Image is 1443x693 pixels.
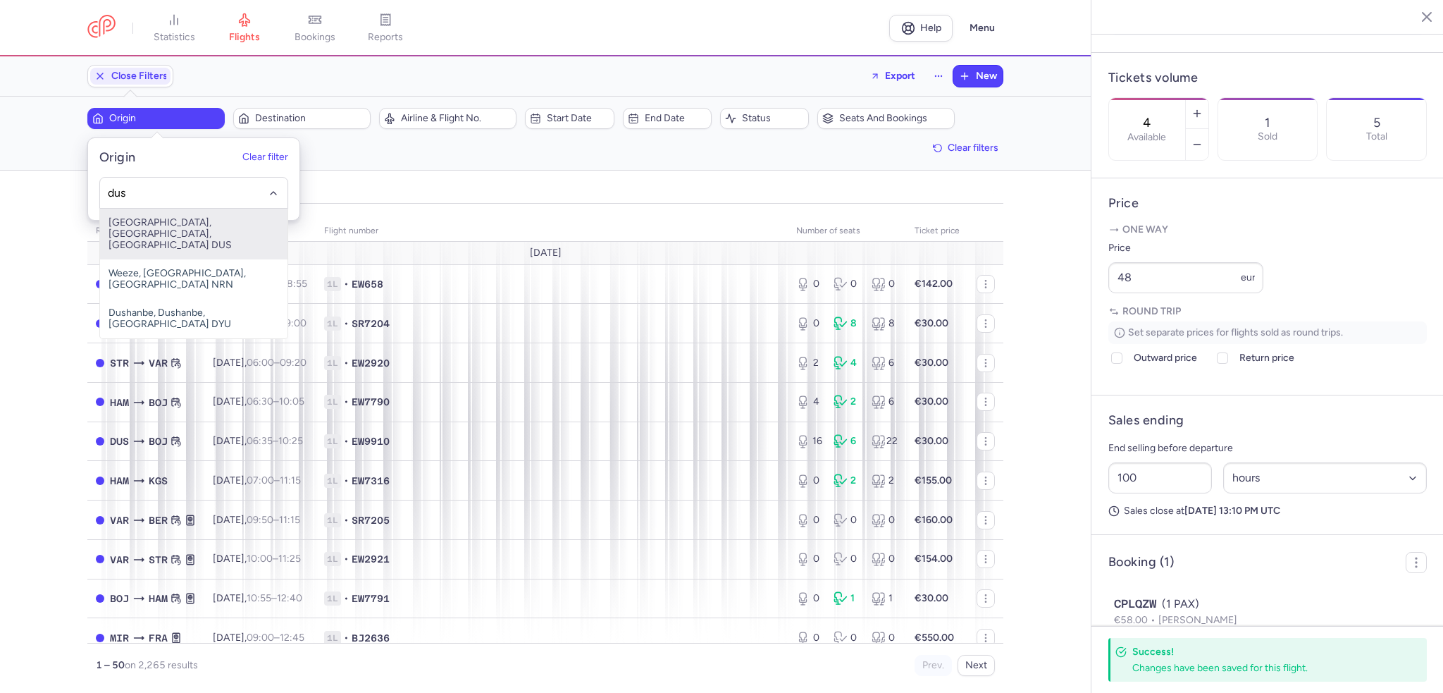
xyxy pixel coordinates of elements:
span: 1L [324,395,341,409]
span: – [247,514,300,526]
time: 09:00 [279,317,306,329]
div: 2 [834,395,860,409]
span: Berlin Brandenburg Airport, Berlin, Germany [149,513,168,528]
span: CLOSED [96,398,104,406]
p: Set separate prices for flights sold as round trips. [1108,321,1427,344]
div: 2 [872,474,898,488]
div: 0 [796,513,822,527]
span: 1L [324,591,341,606]
button: Next [958,655,995,676]
time: 11:15 [280,474,301,486]
button: Close Filters [88,66,173,87]
strong: €550.00 [915,632,954,644]
button: Destination [233,108,371,129]
strong: €160.00 [915,514,953,526]
span: Bourgas, Burgas, Bulgaria [149,434,168,449]
span: EW7790 [352,395,390,409]
div: 2 [796,356,822,370]
span: – [247,474,301,486]
span: • [344,434,349,448]
span: – [247,395,304,407]
span: EW2921 [352,552,390,566]
span: EW2920 [352,356,390,370]
span: Airline & Flight No. [401,113,512,124]
span: bookings [295,31,335,44]
span: 1L [324,356,341,370]
span: Origin [109,113,220,124]
time: 12:45 [280,632,304,644]
time: 10:55 [247,592,271,604]
button: Seats and bookings [817,108,955,129]
div: 0 [872,277,898,291]
strong: €142.00 [915,278,953,290]
h5: Origin [99,149,136,166]
div: 0 [872,513,898,527]
span: CLOSED [96,516,104,525]
div: (1 PAX) [1114,596,1421,613]
th: Flight number [316,221,788,242]
span: • [344,277,349,291]
span: Destination [255,113,366,124]
span: • [344,317,349,331]
a: flights [209,13,280,44]
button: Airline & Flight No. [379,108,516,129]
div: 4 [834,356,860,370]
span: Weeze, [GEOGRAPHIC_DATA], [GEOGRAPHIC_DATA] NRN [100,259,287,299]
span: • [344,631,349,645]
span: 1L [324,513,341,527]
button: Clear filters [928,137,1003,159]
p: End selling before departure [1108,440,1427,457]
div: 0 [834,277,860,291]
span: BJ2636 [352,631,390,645]
span: – [247,592,302,604]
input: Outward price [1111,352,1122,364]
h4: Sales ending [1108,412,1184,429]
span: [DATE] [530,247,562,259]
button: Status [720,108,809,129]
time: 09:50 [247,514,273,526]
span: €58.00 [1114,614,1158,626]
label: Price [1108,240,1263,257]
span: Help [920,23,941,33]
span: Varna, Varna, Bulgaria [110,552,129,568]
input: Return price [1217,352,1228,364]
span: EW7791 [352,591,390,606]
input: ## [1108,462,1212,493]
a: reports [350,13,421,44]
th: Ticket price [906,221,968,242]
p: 1 [1265,116,1270,130]
time: 11:15 [279,514,300,526]
div: 22 [872,434,898,448]
span: – [247,632,304,644]
span: • [344,552,349,566]
a: Help [889,15,953,42]
span: [DATE], [213,514,300,526]
span: [GEOGRAPHIC_DATA], [GEOGRAPHIC_DATA], [GEOGRAPHIC_DATA] DUS [100,209,287,259]
p: Sold [1258,131,1277,142]
div: 1 [834,591,860,606]
span: Clear filters [948,142,998,153]
span: CLOSED [96,477,104,485]
span: – [247,435,303,447]
strong: €155.00 [915,474,952,486]
a: bookings [280,13,350,44]
span: • [344,356,349,370]
span: – [247,553,301,565]
div: 16 [796,434,822,448]
div: 0 [796,631,822,645]
button: Prev. [915,655,952,676]
div: 0 [872,552,898,566]
span: Habib Bourguiba, Monastir, Tunisia [110,630,129,646]
div: 6 [872,395,898,409]
div: 8 [834,317,860,331]
span: [PERSON_NAME] [1158,614,1237,626]
time: 09:20 [280,357,306,369]
div: 1 [872,591,898,606]
span: CLOSED [96,437,104,446]
span: SR7205 [352,513,390,527]
span: • [344,591,349,606]
strong: €30.00 [915,435,948,447]
time: 06:30 [247,395,273,407]
span: • [344,395,349,409]
div: 2 [834,474,860,488]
